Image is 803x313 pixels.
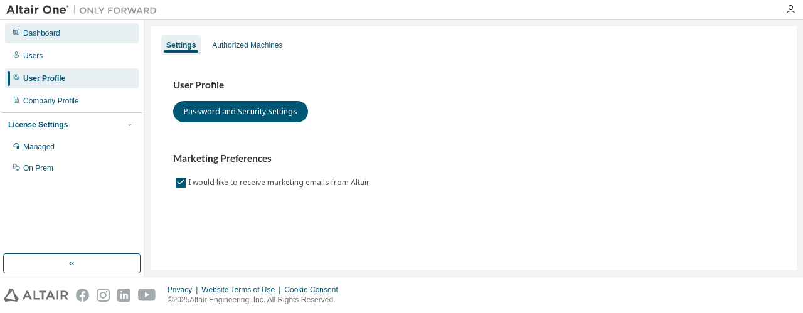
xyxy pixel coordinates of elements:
img: instagram.svg [97,289,110,302]
label: I would like to receive marketing emails from Altair [188,175,372,190]
img: linkedin.svg [117,289,130,302]
div: On Prem [23,163,53,173]
div: Website Terms of Use [201,285,284,295]
div: Managed [23,142,55,152]
div: Company Profile [23,96,79,106]
img: youtube.svg [138,289,156,302]
div: Users [23,51,43,61]
img: altair_logo.svg [4,289,68,302]
img: Altair One [6,4,163,16]
button: Password and Security Settings [173,101,308,122]
div: Settings [166,40,196,50]
div: Cookie Consent [284,285,345,295]
div: Privacy [168,285,201,295]
div: Dashboard [23,28,60,38]
img: facebook.svg [76,289,89,302]
p: © 2025 Altair Engineering, Inc. All Rights Reserved. [168,295,346,305]
h3: User Profile [173,79,774,92]
div: License Settings [8,120,68,130]
div: User Profile [23,73,65,83]
div: Authorized Machines [212,40,282,50]
h3: Marketing Preferences [173,152,774,165]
